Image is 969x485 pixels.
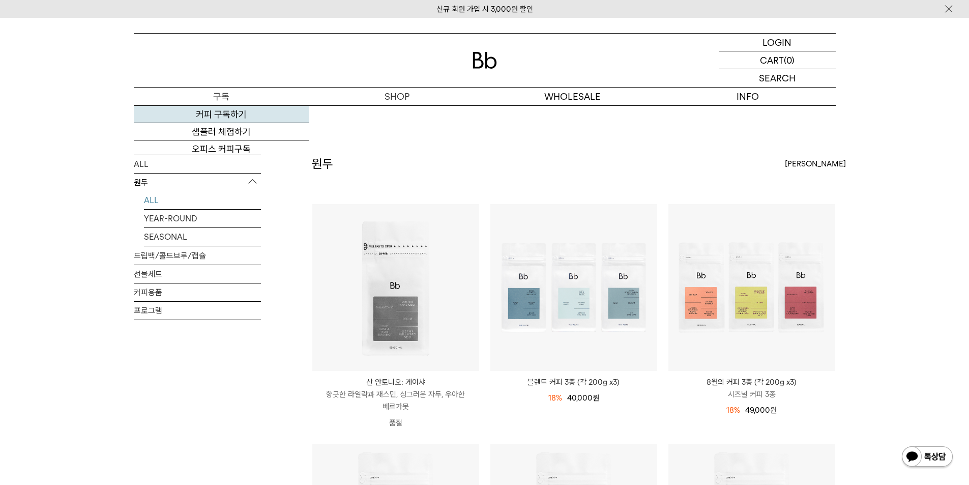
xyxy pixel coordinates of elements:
a: 드립백/콜드브루/캡슐 [134,247,261,265]
img: 로고 [473,52,497,69]
span: 원 [770,406,777,415]
p: 품절 [312,413,479,433]
p: WHOLESALE [485,88,660,105]
img: 블렌드 커피 3종 (각 200g x3) [490,204,657,371]
a: 선물세트 [134,265,261,283]
h2: 원두 [312,155,333,173]
p: INFO [660,88,836,105]
a: LOGIN [719,34,836,51]
a: YEAR-ROUND [144,210,261,227]
a: CART (0) [719,51,836,69]
a: 신규 회원 가입 시 3,000원 할인 [436,5,533,14]
p: 시즈널 커피 3종 [668,388,835,401]
a: 블렌드 커피 3종 (각 200g x3) [490,376,657,388]
p: 산 안토니오: 게이샤 [312,376,479,388]
p: CART [760,51,784,69]
a: 커피용품 [134,283,261,301]
p: LOGIN [762,34,791,51]
img: 산 안토니오: 게이샤 [312,204,479,371]
img: 카카오톡 채널 1:1 채팅 버튼 [901,445,954,470]
a: ALL [144,191,261,209]
a: ALL [134,155,261,173]
div: 18% [548,392,562,404]
a: 구독 [134,88,309,105]
a: 오피스 커피구독 [134,140,309,158]
a: 산 안토니오: 게이샤 향긋한 라일락과 재스민, 싱그러운 자두, 우아한 베르가못 [312,376,479,413]
a: 8월의 커피 3종 (각 200g x3) 시즈널 커피 3종 [668,376,835,401]
div: 18% [726,404,740,416]
span: 49,000 [745,406,777,415]
p: SEARCH [759,69,796,87]
img: 8월의 커피 3종 (각 200g x3) [668,204,835,371]
p: 8월의 커피 3종 (각 200g x3) [668,376,835,388]
a: 커피 구독하기 [134,106,309,123]
p: 원두 [134,174,261,192]
p: (0) [784,51,795,69]
span: 원 [593,393,599,403]
span: 40,000 [567,393,599,403]
a: SEASONAL [144,228,261,246]
a: SHOP [309,88,485,105]
span: [PERSON_NAME] [785,158,846,170]
p: 향긋한 라일락과 재스민, 싱그러운 자두, 우아한 베르가못 [312,388,479,413]
a: 프로그램 [134,302,261,320]
a: 샘플러 체험하기 [134,123,309,140]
